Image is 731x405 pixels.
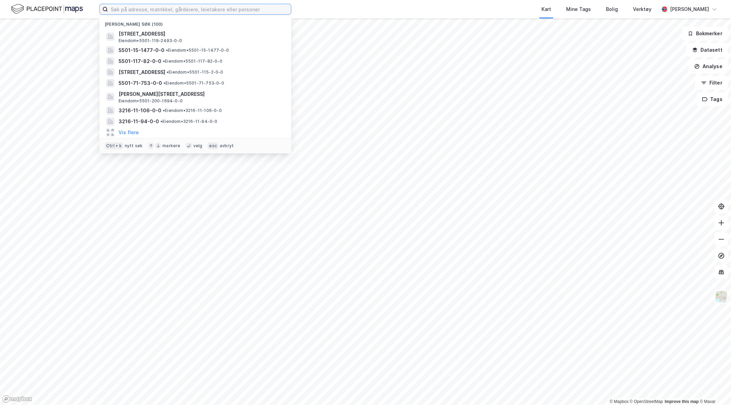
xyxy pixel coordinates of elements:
[682,27,728,40] button: Bokmerker
[633,5,651,13] div: Verktøy
[119,117,159,126] span: 3216-11-94-0-0
[695,76,728,90] button: Filter
[160,119,162,124] span: •
[697,372,731,405] div: Kontrollprogram for chat
[99,16,291,28] div: [PERSON_NAME] søk (100)
[566,5,591,13] div: Mine Tags
[119,30,283,38] span: [STREET_ADDRESS]
[162,143,180,149] div: markere
[670,5,709,13] div: [PERSON_NAME]
[119,57,161,65] span: 5501-117-82-0-0
[163,80,166,86] span: •
[160,119,218,124] span: Eiendom • 3216-11-94-0-0
[696,92,728,106] button: Tags
[167,69,169,75] span: •
[119,106,161,115] span: 3216-11-106-0-0
[715,290,728,303] img: Z
[119,90,283,98] span: [PERSON_NAME][STREET_ADDRESS]
[208,142,218,149] div: esc
[119,46,165,54] span: 5501-15-1477-0-0
[125,143,143,149] div: nytt søk
[166,48,168,53] span: •
[11,3,83,15] img: logo.f888ab2527a4732fd821a326f86c7f29.svg
[665,399,699,404] a: Improve this map
[697,372,731,405] iframe: Chat Widget
[166,48,229,53] span: Eiendom • 5501-15-1477-0-0
[163,59,165,64] span: •
[163,108,165,113] span: •
[686,43,728,57] button: Datasett
[606,5,618,13] div: Bolig
[689,60,728,73] button: Analyse
[119,128,139,137] button: Vis flere
[108,4,291,14] input: Søk på adresse, matrikkel, gårdeiere, leietakere eller personer
[119,38,182,43] span: Eiendom • 5501-119-2493-0-0
[119,68,165,76] span: [STREET_ADDRESS]
[163,59,222,64] span: Eiendom • 5501-117-82-0-0
[2,395,32,403] a: Mapbox homepage
[610,399,629,404] a: Mapbox
[167,69,223,75] span: Eiendom • 5501-115-2-0-0
[119,79,162,87] span: 5501-71-753-0-0
[119,98,183,104] span: Eiendom • 5501-200-1694-0-0
[163,80,224,86] span: Eiendom • 5501-71-753-0-0
[541,5,551,13] div: Kart
[105,142,123,149] div: Ctrl + k
[220,143,234,149] div: avbryt
[163,108,222,113] span: Eiendom • 3216-11-106-0-0
[630,399,663,404] a: OpenStreetMap
[193,143,203,149] div: velg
